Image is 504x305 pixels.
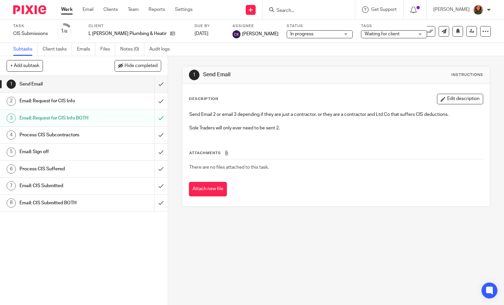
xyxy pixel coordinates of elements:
label: Due by [195,23,224,29]
a: Subtasks [13,43,38,56]
a: Email [83,6,93,13]
small: /8 [64,30,67,33]
span: [DATE] [195,31,208,36]
div: CIS Submissions [13,30,48,37]
p: [PERSON_NAME] [433,6,470,13]
div: 1 [7,80,16,89]
h1: Email: CIS Submitted [19,181,105,191]
a: Files [100,43,115,56]
a: Notes (0) [120,43,144,56]
div: Instructions [451,72,483,78]
a: Client tasks [43,43,72,56]
h1: Process CIS Suffered [19,164,105,174]
p: L [PERSON_NAME] Plumbing & Heating Ltd [89,30,167,37]
span: Waiting for client [365,32,400,36]
button: Edit description [437,94,483,104]
div: 3 [7,114,16,123]
a: Emails [77,43,95,56]
div: 5 [7,148,16,157]
img: svg%3E [233,30,240,38]
span: Get Support [371,7,397,12]
span: In progress [290,32,313,36]
a: Team [128,6,139,13]
a: Clients [103,6,118,13]
img: sallycropped.JPG [473,5,484,15]
img: Pixie [13,5,46,14]
a: Work [61,6,73,13]
label: Status [287,23,353,29]
div: 7 [7,181,16,190]
span: [PERSON_NAME] [242,31,278,37]
p: Sole Traders will only ever need to be sent 2. [189,125,483,131]
div: 1 [189,70,199,80]
p: Send Email 2 or email 3 depending if they are just a contractor, or they are a contractor and Ltd... [189,111,483,118]
h1: Email: Request for CIS Info BOTH [19,113,105,123]
a: Audit logs [149,43,175,56]
div: 8 [7,198,16,208]
span: There are no files attached to this task. [189,165,269,170]
label: Client [89,23,186,29]
h1: Send Email [19,79,105,89]
a: Reports [149,6,165,13]
button: Attach new file [189,182,227,197]
div: 4 [7,130,16,140]
p: Description [189,96,218,102]
label: Task [13,23,48,29]
h1: Email: CIS Submitted BOTH [19,198,105,208]
h1: Email: Sign off [19,147,105,157]
input: Search [276,8,335,14]
label: Assignee [233,23,278,29]
a: Settings [175,6,193,13]
span: Attachments [189,151,221,155]
div: 1 [61,27,67,35]
h1: Send Email [203,71,350,78]
h1: Process CIS Subcontractors [19,130,105,140]
button: + Add subtask [7,60,43,71]
label: Tags [361,23,427,29]
button: Hide completed [115,60,161,71]
h1: Email: Request for CIS Info [19,96,105,106]
div: 2 [7,97,16,106]
div: 6 [7,164,16,174]
span: Hide completed [125,63,158,69]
